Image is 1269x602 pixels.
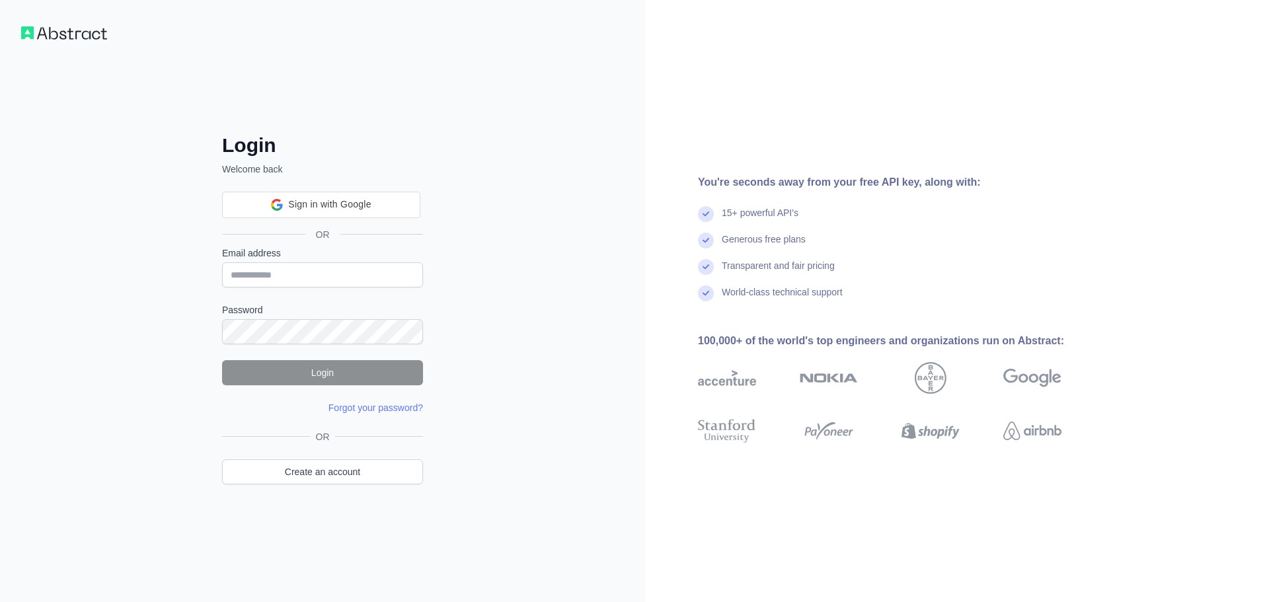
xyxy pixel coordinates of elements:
div: 15+ powerful API's [722,206,798,233]
label: Email address [222,246,423,260]
span: Sign in with Google [288,198,371,211]
p: Welcome back [222,163,423,176]
img: Workflow [21,26,107,40]
a: Forgot your password? [328,402,423,413]
span: OR [305,228,340,241]
div: World-class technical support [722,285,843,312]
span: OR [311,430,335,443]
img: payoneer [800,416,858,445]
img: shopify [902,416,960,445]
div: Sign in with Google [222,192,420,218]
label: Password [222,303,423,317]
img: accenture [698,362,756,394]
img: check mark [698,259,714,275]
div: 100,000+ of the world's top engineers and organizations run on Abstract: [698,333,1104,349]
img: check mark [698,233,714,248]
img: check mark [698,285,714,301]
img: google [1003,362,1061,394]
a: Create an account [222,459,423,484]
img: bayer [915,362,946,394]
button: Login [222,360,423,385]
div: You're seconds away from your free API key, along with: [698,174,1104,190]
img: stanford university [698,416,756,445]
img: airbnb [1003,416,1061,445]
div: Generous free plans [722,233,806,259]
img: nokia [800,362,858,394]
img: check mark [698,206,714,222]
div: Transparent and fair pricing [722,259,835,285]
h2: Login [222,133,423,157]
